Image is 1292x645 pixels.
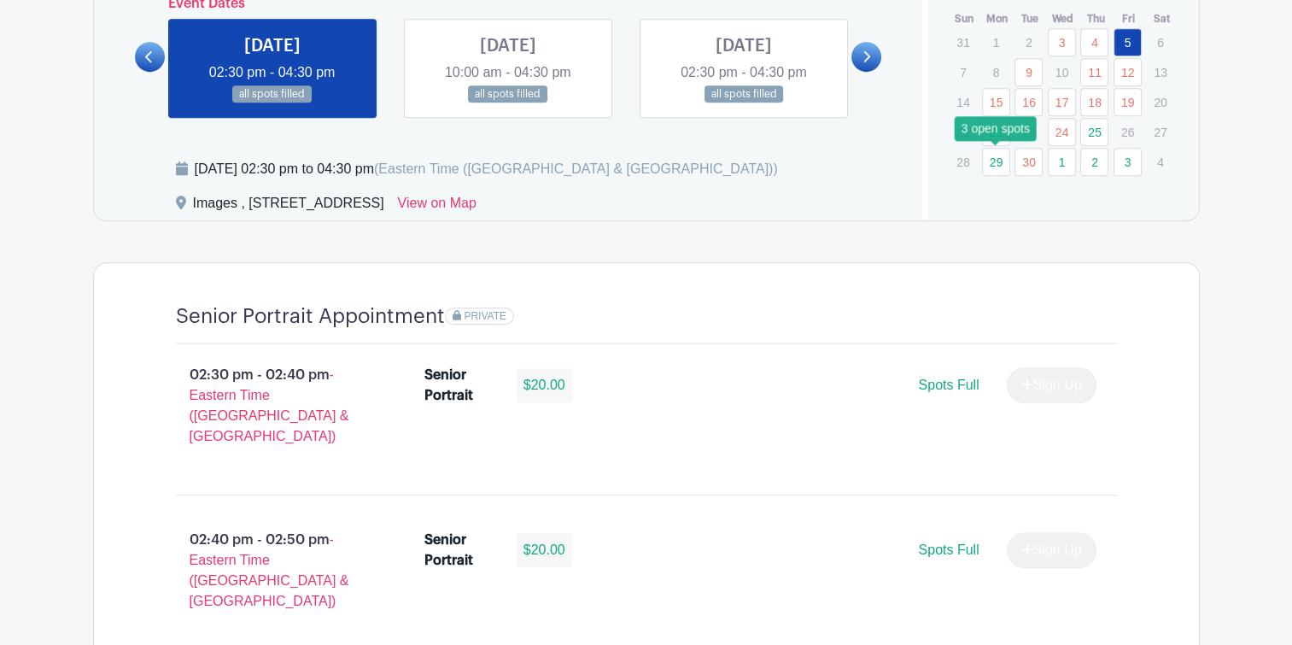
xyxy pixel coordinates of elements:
p: 20 [1146,89,1174,115]
span: - Eastern Time ([GEOGRAPHIC_DATA] & [GEOGRAPHIC_DATA]) [190,532,349,608]
p: 27 [1146,119,1174,145]
p: 14 [949,89,977,115]
p: 31 [949,29,977,56]
th: Thu [1079,10,1113,27]
a: 24 [1048,118,1076,146]
p: 6 [1146,29,1174,56]
p: 13 [1146,59,1174,85]
th: Sat [1145,10,1178,27]
div: $20.00 [517,533,572,567]
a: 29 [982,148,1010,176]
p: 02:30 pm - 02:40 pm [149,358,398,454]
div: Senior Portrait [424,365,496,406]
div: Senior Portrait [424,530,496,571]
span: Spots Full [918,542,979,557]
a: 4 [1080,28,1108,56]
th: Fri [1113,10,1146,27]
th: Wed [1047,10,1080,27]
p: 1 [982,29,1010,56]
p: 10 [1048,59,1076,85]
div: 3 open spots [955,116,1037,141]
p: 8 [982,59,1010,85]
span: (Eastern Time ([GEOGRAPHIC_DATA] & [GEOGRAPHIC_DATA])) [374,161,778,176]
p: 2 [1014,29,1043,56]
a: 16 [1014,88,1043,116]
a: 3 [1114,148,1142,176]
div: [DATE] 02:30 pm to 04:30 pm [195,159,778,179]
a: View on Map [398,193,476,220]
a: 5 [1114,28,1142,56]
a: 18 [1080,88,1108,116]
a: 25 [1080,118,1108,146]
a: 11 [1080,58,1108,86]
h4: Senior Portrait Appointment [176,304,445,329]
div: $20.00 [517,368,572,402]
a: 17 [1048,88,1076,116]
a: 9 [1014,58,1043,86]
p: 4 [1146,149,1174,175]
a: 19 [1114,88,1142,116]
a: 3 [1048,28,1076,56]
p: 28 [949,149,977,175]
a: 15 [982,88,1010,116]
th: Tue [1014,10,1047,27]
p: 21 [949,119,977,145]
a: 12 [1114,58,1142,86]
span: Spots Full [918,378,979,392]
a: 1 [1048,148,1076,176]
th: Sun [948,10,981,27]
span: PRIVATE [464,310,506,322]
p: 02:40 pm - 02:50 pm [149,523,398,619]
a: 30 [1014,148,1043,176]
p: 26 [1114,119,1142,145]
p: 7 [949,59,977,85]
a: 2 [1080,148,1108,176]
th: Mon [981,10,1014,27]
span: - Eastern Time ([GEOGRAPHIC_DATA] & [GEOGRAPHIC_DATA]) [190,367,349,443]
div: Images , [STREET_ADDRESS] [193,193,384,220]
